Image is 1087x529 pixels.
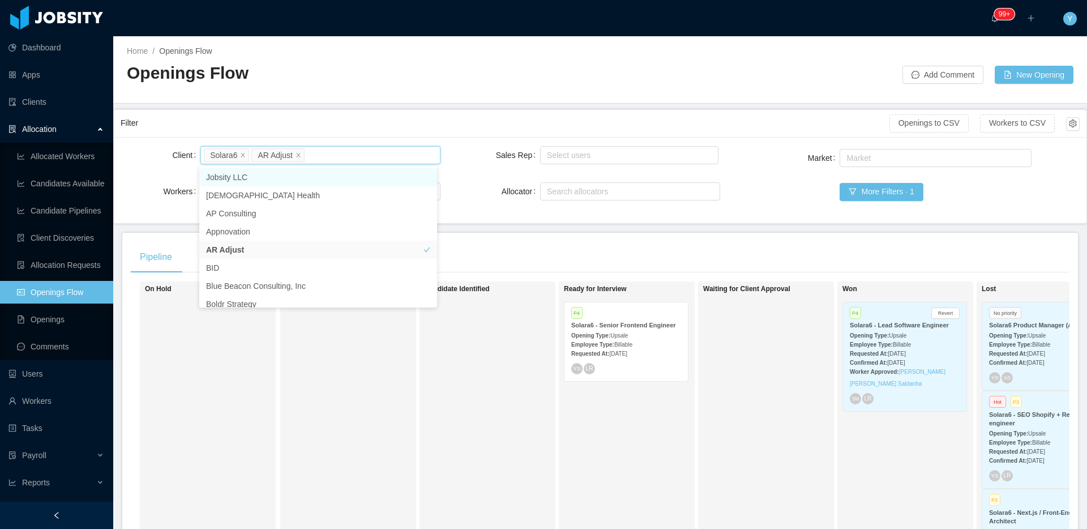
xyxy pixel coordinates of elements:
i: icon: line-chart [8,479,16,487]
button: icon: filterMore Filters · 1 [840,183,923,201]
h1: Candidate Identified [425,285,583,293]
a: icon: idcardOpenings Flow [17,281,104,304]
sup: 399 [994,8,1015,20]
i: icon: check [423,228,430,235]
span: [DATE] [1027,351,1045,357]
span: Billable [1032,342,1050,348]
span: Upsale [1028,430,1046,437]
i: icon: close [296,152,301,159]
li: AR Adjust [199,241,437,259]
label: Market [808,153,840,163]
i: icon: plus [1027,14,1035,22]
span: AS [1004,375,1011,381]
strong: Requested At: [850,351,888,357]
span: P3 [1011,396,1022,408]
li: BID [199,259,437,277]
strong: Confirmed At: [989,360,1026,366]
span: No priority [989,307,1021,319]
button: Revert [931,308,960,319]
button: icon: file-addNew Opening [995,66,1073,84]
a: icon: line-chartCandidate Pipelines [17,199,104,222]
a: icon: file-textOpenings [17,308,104,331]
button: Workers to CSV [980,114,1055,133]
strong: Worker Approved: [850,369,899,375]
span: LR [1003,472,1011,479]
strong: Confirmed At: [850,360,887,366]
i: icon: check [423,246,430,253]
strong: Opening Type: [989,332,1028,339]
label: Allocator [502,187,540,196]
button: Openings to CSV [889,114,969,133]
span: Y [1067,12,1072,25]
li: AR Adjust [251,148,304,162]
div: Filter [121,113,889,134]
strong: Opening Type: [850,332,889,339]
span: YS [573,365,580,372]
a: icon: messageComments [17,335,104,358]
button: icon: setting [1066,117,1080,131]
span: Billable [614,342,632,348]
div: Select users [547,150,706,161]
input: Market [843,151,849,165]
h2: Openings Flow [127,62,600,85]
a: icon: line-chartCandidates Available [17,172,104,195]
a: icon: appstoreApps [8,63,104,86]
span: [DATE] [887,360,905,366]
label: Workers [163,187,200,196]
span: Openings Flow [159,46,212,56]
input: Allocator [543,185,550,198]
label: Sales Rep [496,151,540,160]
a: icon: file-searchClient Discoveries [17,227,104,249]
a: icon: userWorkers [8,390,104,412]
span: / [152,46,155,56]
div: Search allocators [547,186,708,197]
div: Market [846,152,1020,164]
strong: Requested At: [571,351,609,357]
strong: Confirmed At: [989,458,1026,464]
li: Boldr Strategy [199,295,437,313]
input: Sales Rep [543,148,550,162]
strong: Solara6 - Next.js / Front-End Architect [989,509,1072,524]
strong: Solara6 - Lead Software Engineer [850,322,949,329]
a: Home [127,46,148,56]
span: P4 [571,307,583,319]
i: icon: close [240,152,246,159]
a: icon: line-chartAllocated Workers [17,145,104,168]
label: Client [172,151,200,160]
span: Billable [1032,440,1050,446]
i: icon: check [423,264,430,271]
a: icon: robotUsers [8,362,104,385]
span: [DATE] [1027,449,1045,455]
span: YS [991,375,998,381]
i: icon: check [423,174,430,181]
strong: Employee Type: [850,342,893,348]
span: Payroll [22,451,46,460]
i: icon: check [423,210,430,217]
li: AP Consulting [199,204,437,223]
li: Solara6 [204,148,249,162]
h1: On Hold [145,285,303,293]
i: icon: bell [991,14,999,22]
span: [DATE] [1026,360,1044,366]
h1: Ready for Interview [564,285,722,293]
span: [DATE] [888,351,905,357]
li: Appnovation [199,223,437,241]
span: Allocation [22,125,57,134]
h1: Won [842,285,1001,293]
span: LR [585,365,593,372]
a: icon: file-doneAllocation Requests [17,254,104,276]
span: YS [991,473,998,479]
i: icon: check [423,301,430,308]
input: Client [307,148,313,162]
span: SM [852,396,859,402]
strong: Opening Type: [989,430,1028,437]
span: P3 [989,494,1000,506]
strong: Solara6 - Senior Frontend Engineer [571,322,676,329]
span: LR [864,396,871,402]
strong: Solara6 - SEO Shopify + React engineer [989,411,1079,426]
i: icon: check [423,192,430,199]
strong: Employee Type: [989,342,1032,348]
li: [DEMOGRAPHIC_DATA] Health [199,186,437,204]
i: icon: file-protect [8,451,16,459]
strong: Opening Type: [571,332,610,339]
